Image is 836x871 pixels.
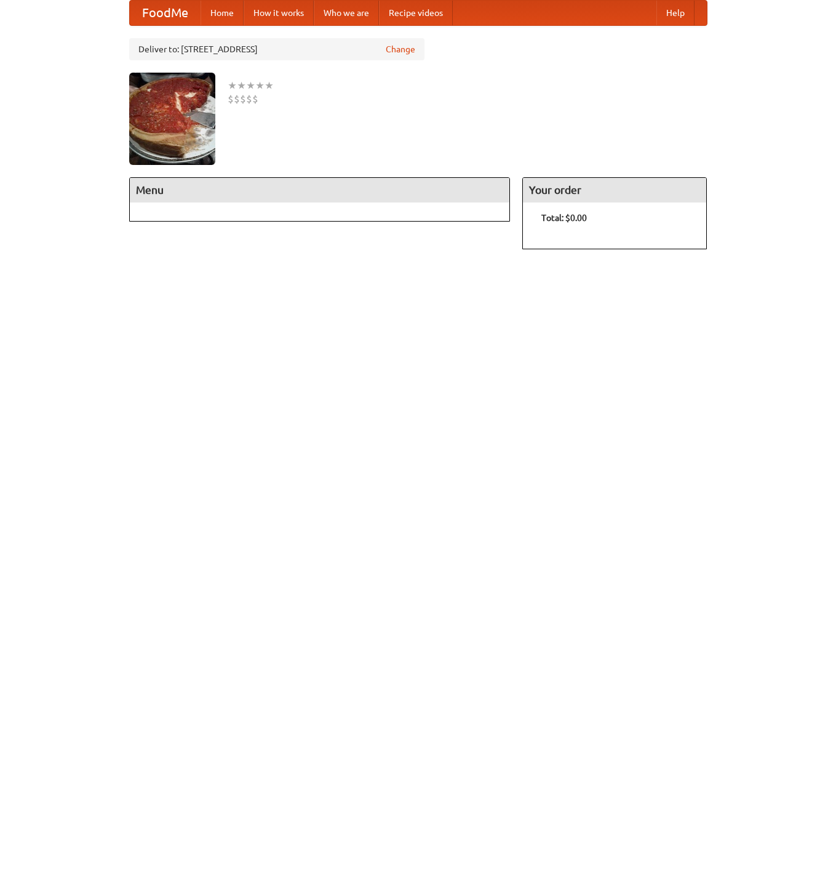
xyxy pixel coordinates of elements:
li: ★ [255,79,265,92]
h4: Your order [523,178,706,203]
li: $ [252,92,258,106]
img: angular.jpg [129,73,215,165]
h4: Menu [130,178,510,203]
div: Deliver to: [STREET_ADDRESS] [129,38,424,60]
a: Who we are [314,1,379,25]
b: Total: $0.00 [541,213,587,223]
li: ★ [246,79,255,92]
li: ★ [265,79,274,92]
li: ★ [237,79,246,92]
li: ★ [228,79,237,92]
a: Recipe videos [379,1,453,25]
a: Home [201,1,244,25]
a: How it works [244,1,314,25]
a: Help [656,1,695,25]
a: FoodMe [130,1,201,25]
li: $ [234,92,240,106]
li: $ [240,92,246,106]
li: $ [246,92,252,106]
a: Change [386,43,415,55]
li: $ [228,92,234,106]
